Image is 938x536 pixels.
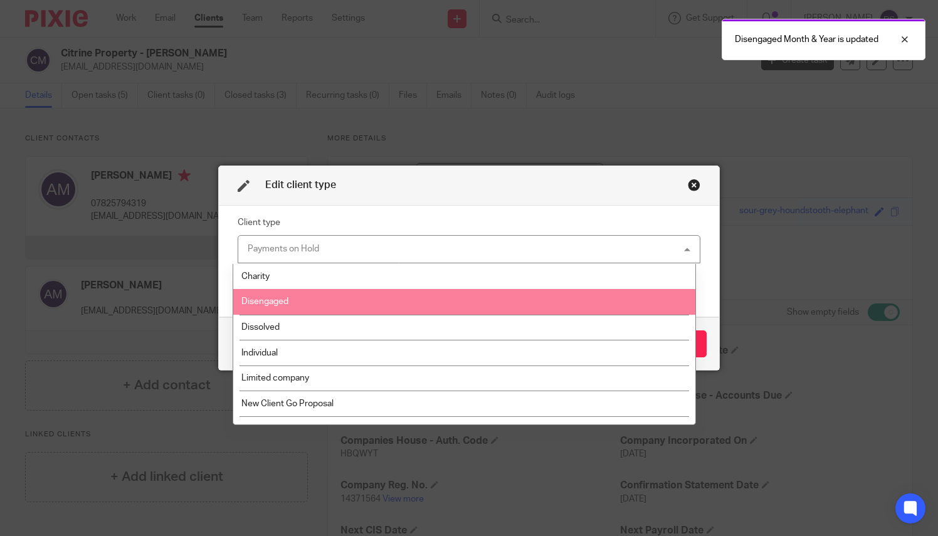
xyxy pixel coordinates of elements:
[241,323,280,332] span: Dissolved
[241,349,278,357] span: Individual
[688,179,700,191] div: Close this dialog window
[735,33,878,46] p: Disengaged Month & Year is updated
[241,297,288,306] span: Disengaged
[238,216,280,229] label: Client type
[265,180,336,190] span: Edit client type
[241,399,334,408] span: New Client Go Proposal
[241,272,270,281] span: Charity
[241,374,309,382] span: Limited company
[248,244,319,253] div: Payments on Hold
